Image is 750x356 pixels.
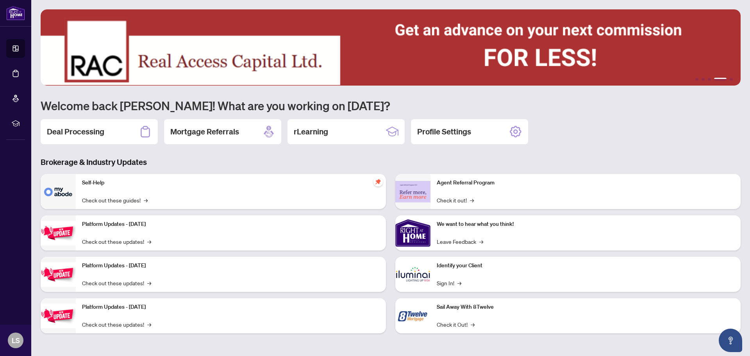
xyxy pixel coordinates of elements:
[82,279,151,287] a: Check out these updates!→
[82,320,151,329] a: Check out these updates!→
[437,196,474,204] a: Check it out!→
[12,335,20,346] span: LS
[170,126,239,137] h2: Mortgage Referrals
[144,196,148,204] span: →
[147,320,151,329] span: →
[437,220,734,229] p: We want to hear what you think!
[41,304,76,328] img: Platform Updates - June 23, 2025
[457,279,461,287] span: →
[719,329,742,352] button: Open asap
[47,126,104,137] h2: Deal Processing
[41,174,76,209] img: Self-Help
[41,9,741,86] img: Slide 3
[82,261,380,270] p: Platform Updates - [DATE]
[147,237,151,246] span: →
[6,6,25,20] img: logo
[437,303,734,311] p: Sail Away With 8Twelve
[395,298,430,333] img: Sail Away With 8Twelve
[702,78,705,81] button: 2
[417,126,471,137] h2: Profile Settings
[41,98,741,113] h1: Welcome back [PERSON_NAME]! What are you working on [DATE]?
[437,237,483,246] a: Leave Feedback→
[41,221,76,245] img: Platform Updates - July 21, 2025
[471,320,475,329] span: →
[41,262,76,287] img: Platform Updates - July 8, 2025
[437,279,461,287] a: Sign In!→
[437,179,734,187] p: Agent Referral Program
[395,257,430,292] img: Identify your Client
[82,237,151,246] a: Check out these updates!→
[82,179,380,187] p: Self-Help
[82,303,380,311] p: Platform Updates - [DATE]
[147,279,151,287] span: →
[373,177,383,186] span: pushpin
[695,78,698,81] button: 1
[437,320,475,329] a: Check it Out!→
[395,215,430,250] img: We want to hear what you think!
[479,237,483,246] span: →
[714,78,727,81] button: 4
[41,157,741,168] h3: Brokerage & Industry Updates
[294,126,328,137] h2: rLearning
[730,78,733,81] button: 5
[82,220,380,229] p: Platform Updates - [DATE]
[395,181,430,202] img: Agent Referral Program
[470,196,474,204] span: →
[82,196,148,204] a: Check out these guides!→
[708,78,711,81] button: 3
[437,261,734,270] p: Identify your Client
